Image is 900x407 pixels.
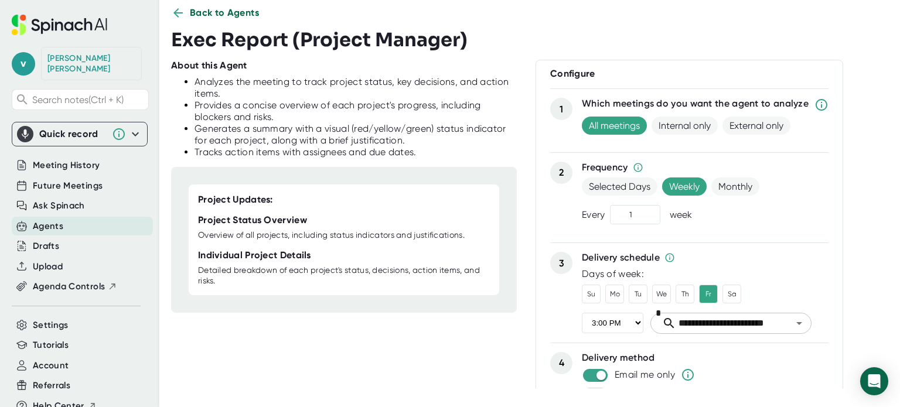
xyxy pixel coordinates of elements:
div: Email me only [615,369,675,381]
div: Which meetings do you want the agent to analyze [582,98,809,112]
span: v [12,52,35,76]
div: Days of week: [582,268,829,280]
span: External only [722,117,790,135]
div: Frequency [582,162,628,173]
button: Open [791,315,807,331]
button: Referrals [33,379,70,392]
button: Fr [699,285,718,303]
div: Project Status Overview [198,214,307,226]
div: Overview of all projects, including status indicators and justifications. [198,230,465,241]
button: Upload [33,260,63,273]
span: Monthly [711,177,759,196]
span: Weekly [662,177,707,196]
h3: Exec Report (Project Manager) [171,29,468,51]
div: 2 [550,162,572,184]
div: Open Intercom Messenger [860,367,888,395]
div: Generates a summary with a visual (red/yellow/green) status indicator for each project, along wit... [195,123,517,146]
span: Internal only [652,117,718,135]
button: Settings [33,319,69,332]
button: Mo [605,285,624,303]
button: Su [582,285,601,303]
button: Tutorials [33,338,69,352]
div: Project Updates: [198,194,273,206]
div: Individual Project Details [198,249,311,261]
button: Tu [629,285,647,303]
div: Send to Slack channel [615,388,713,399]
div: Every [582,209,605,221]
span: All meetings [582,117,647,135]
div: Detailed breakdown of each project's status, decisions, action items, and risks. [198,265,490,286]
button: Future Meetings [33,179,103,193]
div: 1 [550,98,572,120]
button: Sa [722,285,741,303]
button: Agenda Controls [33,280,117,293]
button: We [652,285,671,303]
div: Quick record [17,122,142,146]
div: Analyzes the meeting to track project status, key decisions, and action items. [195,76,517,100]
div: Configure [550,68,829,80]
button: Ask Spinach [33,199,85,213]
button: Drafts [33,240,59,253]
span: Agenda Controls [33,280,105,293]
div: Quick record [39,128,106,140]
div: 3 [550,252,572,274]
span: Selected Days [582,177,657,196]
div: Delivery method [582,352,829,364]
div: Tracks action items with assignees and due dates. [195,146,517,158]
button: Agents [33,220,63,233]
span: Back to Agents [190,6,259,20]
div: Vicki Hoff [47,53,135,74]
button: Th [676,285,694,303]
div: Provides a concise overview of each project's progress, including blockers and risks. [195,100,517,123]
div: Delivery schedule [582,252,660,264]
button: Account [33,359,69,372]
button: Meeting History [33,159,100,172]
span: Search notes (Ctrl + K) [32,94,145,105]
button: Back to Agents [171,6,259,20]
div: week [670,209,693,221]
div: About this Agent [171,60,247,71]
div: 4 [550,352,572,374]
